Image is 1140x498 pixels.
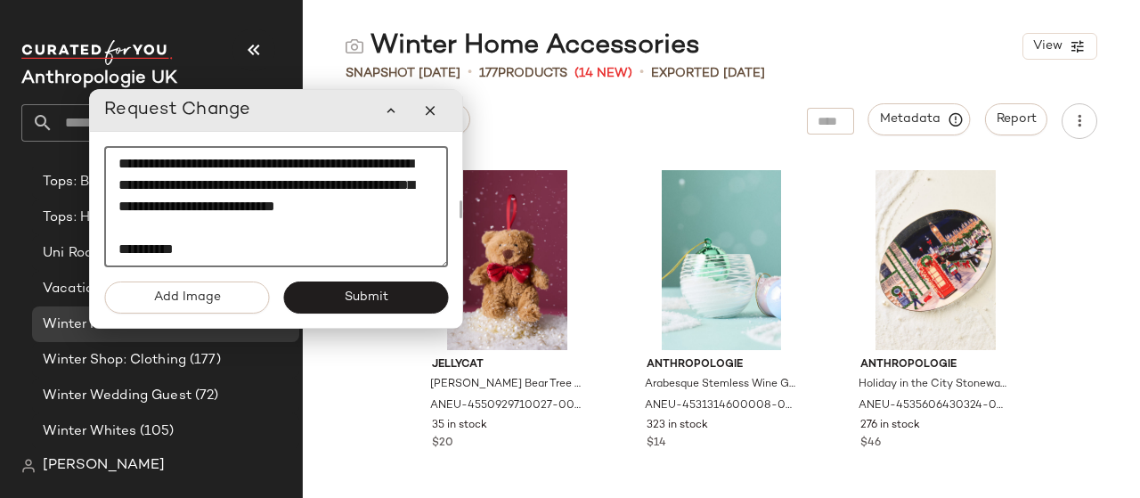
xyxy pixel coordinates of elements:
span: ANEU-4550929710027-000-024 [430,398,581,414]
img: svg%3e [21,459,36,473]
span: ANEU-4531314600008-000-010 [645,398,795,414]
span: $14 [647,436,666,452]
div: Winter Home Accessories [346,29,700,64]
span: (105) [136,421,175,442]
span: Metadata [879,111,960,127]
span: View [1032,39,1063,53]
span: Winter Home Accessories [43,314,212,335]
span: 35 in stock [432,418,487,434]
img: svg%3e [346,37,363,55]
span: Anthropologie [860,357,1011,373]
img: 102536398_060_a [846,170,1025,350]
span: Current Company Name [21,69,177,88]
span: Snapshot [DATE] [346,64,460,83]
span: (177) [186,350,221,371]
span: Winter Whites [43,421,136,442]
button: Metadata [868,103,971,135]
span: Uni Room [43,243,105,264]
img: 101234995_010_a [632,170,811,350]
span: $46 [860,436,881,452]
span: [PERSON_NAME] Bear Tree Decoration by Jellycat in Beige, Polyester at Anthropologie [430,377,581,393]
span: $20 [432,436,453,452]
span: Report [996,112,1037,127]
span: (72) [191,386,219,406]
span: Anthropologie [647,357,797,373]
span: Tops: Holiday Tops [43,208,163,228]
button: Submit [283,282,448,314]
span: Holiday in the City Stoneware Platter by Anthropologie in Red Size: PLTR/TRAY [859,377,1009,393]
span: Submit [343,290,387,305]
span: 177 [479,67,498,80]
span: • [468,62,472,84]
span: Winter Wedding Guest [43,386,191,406]
span: (14 New) [574,64,632,83]
div: Products [479,64,567,83]
span: [PERSON_NAME] [43,455,165,477]
span: Arabesque Stemless Wine Glass by Anthropologie in White [645,377,795,393]
button: Report [985,103,1047,135]
img: cfy_white_logo.C9jOOHJF.svg [21,40,173,65]
p: Exported [DATE] [651,64,765,83]
span: 323 in stock [647,418,708,434]
span: Jellycat [432,357,582,373]
span: Winter Shop: Clothing [43,350,186,371]
span: Tops: Basic Tops [43,172,150,192]
span: • [639,62,644,84]
span: ANEU-4535606430324-000-060 [859,398,1009,414]
span: 276 in stock [860,418,920,434]
span: Vacation: Co-ords [43,279,162,299]
button: View [1022,33,1097,60]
